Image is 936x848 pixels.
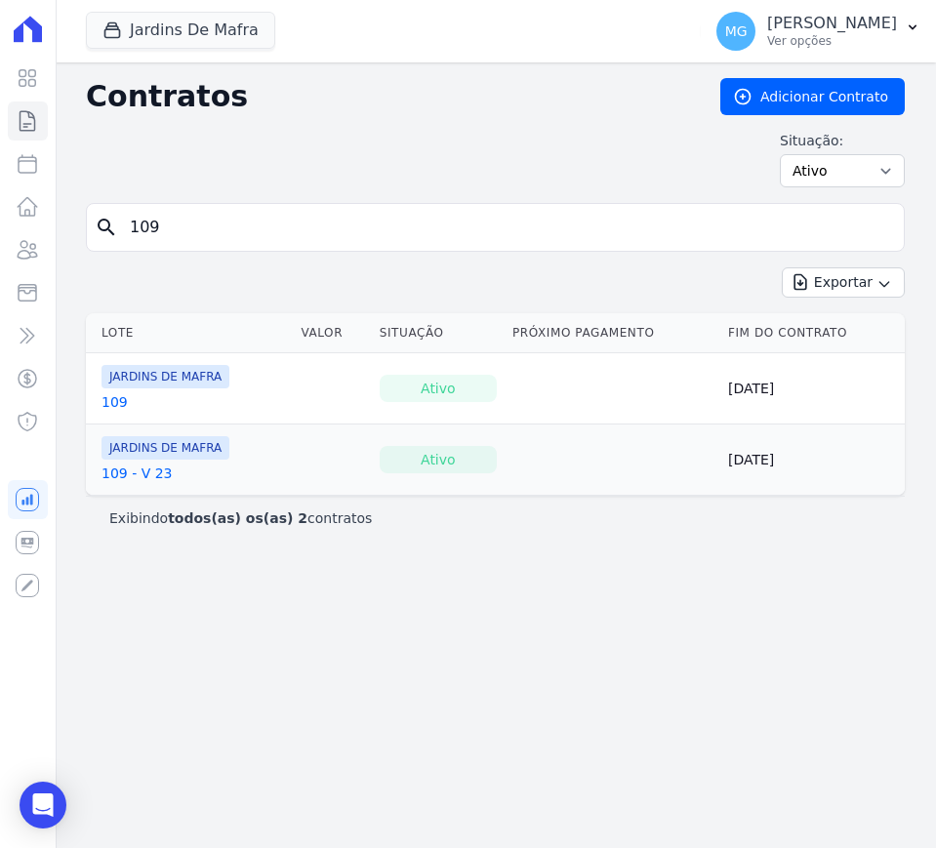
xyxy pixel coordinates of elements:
[725,24,748,38] span: MG
[168,510,307,526] b: todos(as) os(as) 2
[102,365,229,388] span: JARDINS DE MAFRA
[780,131,905,150] label: Situação:
[86,12,275,49] button: Jardins De Mafra
[95,216,118,239] i: search
[720,353,905,424] td: [DATE]
[720,424,905,496] td: [DATE]
[118,208,896,247] input: Buscar por nome do lote
[20,782,66,828] div: Open Intercom Messenger
[380,446,497,473] div: Ativo
[767,14,897,33] p: [PERSON_NAME]
[767,33,897,49] p: Ver opções
[102,392,128,412] a: 109
[86,313,293,353] th: Lote
[720,78,905,115] a: Adicionar Contrato
[701,4,936,59] button: MG [PERSON_NAME] Ver opções
[720,313,905,353] th: Fim do Contrato
[372,313,505,353] th: Situação
[86,79,689,114] h2: Contratos
[782,267,905,298] button: Exportar
[380,375,497,402] div: Ativo
[109,508,372,528] p: Exibindo contratos
[102,436,229,460] span: JARDINS DE MAFRA
[505,313,720,353] th: Próximo Pagamento
[293,313,371,353] th: Valor
[102,464,173,483] a: 109 - V 23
